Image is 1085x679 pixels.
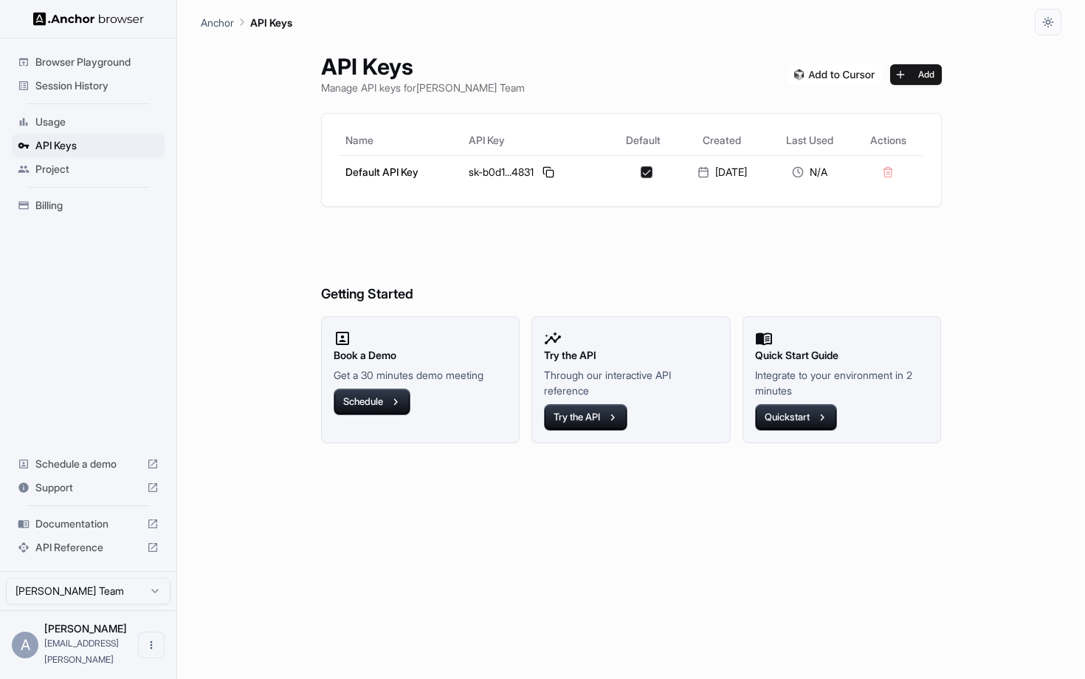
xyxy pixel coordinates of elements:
div: [DATE] [683,165,761,180]
div: Usage [12,110,165,134]
span: Schedule a demo [35,457,141,471]
div: sk-b0d1...4831 [469,163,603,181]
nav: breadcrumb [201,14,292,30]
span: API Reference [35,540,141,555]
p: Anchor [201,15,234,30]
p: Manage API keys for [PERSON_NAME] Team [321,80,525,95]
button: Quickstart [755,404,837,431]
button: Schedule [334,389,410,415]
span: Usage [35,115,159,129]
p: Integrate to your environment in 2 minutes [755,367,929,398]
h6: Getting Started [321,225,942,305]
span: Documentation [35,516,141,531]
h2: Try the API [544,347,718,364]
div: API Reference [12,536,165,559]
button: Add [890,64,942,85]
th: Default [610,126,678,155]
div: Project [12,157,165,181]
p: Get a 30 minutes demo meeting [334,367,508,383]
h2: Quick Start Guide [755,347,929,364]
span: aman@vink.ai [44,638,119,665]
span: Session History [35,78,159,93]
span: Browser Playground [35,55,159,69]
span: Support [35,480,141,495]
span: Billing [35,198,159,213]
td: Default API Key [340,155,464,188]
th: Name [340,126,464,155]
span: Project [35,162,159,177]
p: Through our interactive API reference [544,367,718,398]
div: Documentation [12,512,165,536]
div: Browser Playground [12,50,165,74]
div: N/A [773,165,847,180]
div: Session History [12,74,165,98]
th: Last Used [767,126,853,155]
th: Actions [853,126,923,155]
span: Aman Varyani [44,622,127,635]
button: Open menu [138,632,165,658]
img: Add anchorbrowser MCP server to Cursor [788,64,881,85]
button: Try the API [544,404,627,431]
div: A [12,632,38,658]
span: API Keys [35,138,159,153]
th: API Key [463,126,609,155]
img: Anchor Logo [33,12,144,26]
th: Created [678,126,767,155]
div: Schedule a demo [12,452,165,476]
div: API Keys [12,134,165,157]
button: Copy API key [540,163,557,181]
div: Support [12,476,165,499]
p: API Keys [250,15,292,30]
div: Billing [12,194,165,217]
h1: API Keys [321,53,525,80]
h2: Book a Demo [334,347,508,364]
